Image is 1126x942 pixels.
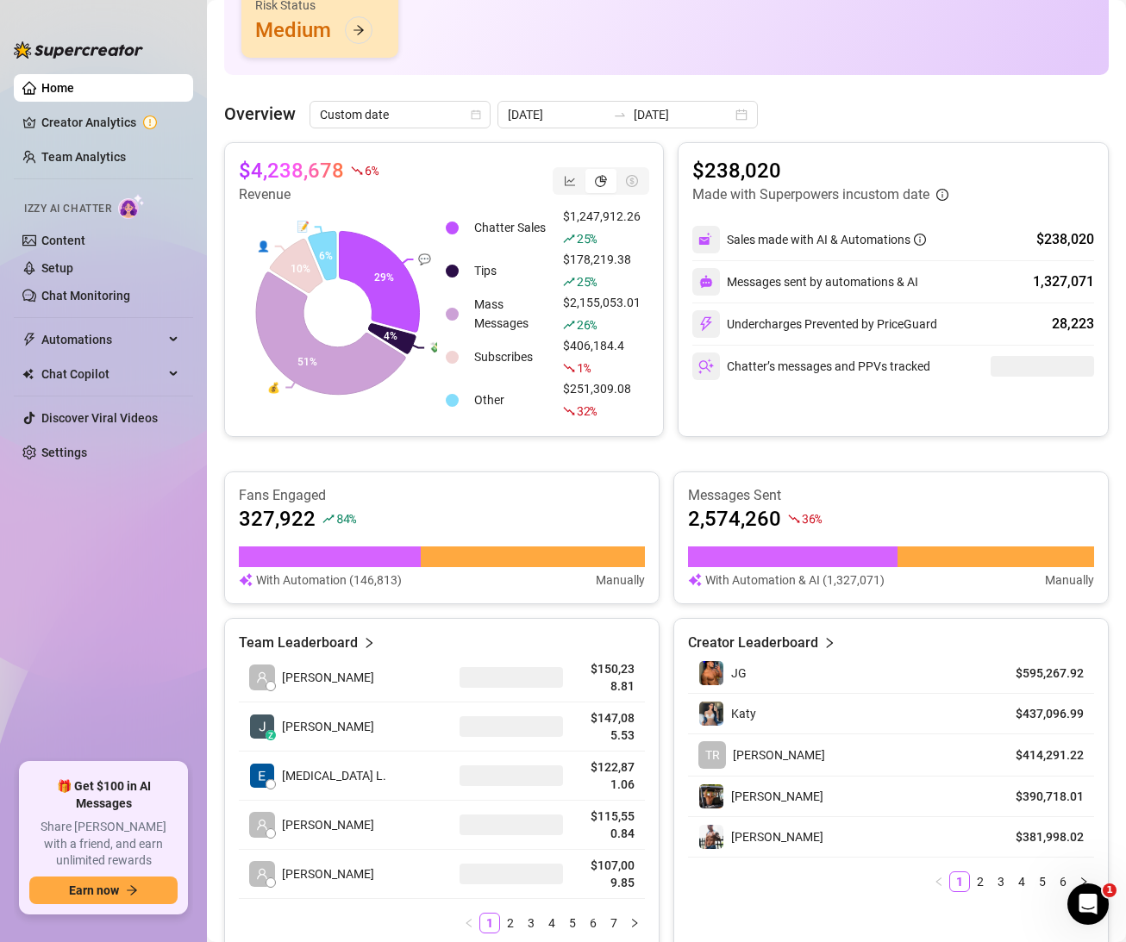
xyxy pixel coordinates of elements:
a: 3 [522,914,541,933]
a: 2 [501,914,520,933]
td: Other [467,379,554,421]
span: Earn now [69,883,119,897]
span: Chat Copilot [41,360,164,388]
article: $414,291.22 [1005,746,1084,764]
a: Chat Monitoring [41,289,130,303]
article: With Automation (146,813) [256,571,402,590]
text: 💬 [418,253,431,265]
span: user [256,819,268,831]
span: left [464,918,474,928]
img: AI Chatter [118,194,145,219]
article: Manually [1045,571,1094,590]
div: $1,247,912.26 [563,207,641,248]
span: [MEDICAL_DATA] L. [282,766,386,785]
td: Tips [467,250,554,291]
span: [PERSON_NAME] [733,748,825,762]
span: fall [563,405,575,417]
div: Sales made with AI & Automations [727,230,926,249]
span: fall [351,165,363,177]
article: Overview [224,101,296,127]
article: Messages Sent [688,486,1094,505]
li: 4 [541,913,562,933]
a: 4 [1012,872,1031,891]
li: 3 [991,871,1011,892]
span: user [256,868,268,880]
article: $150,238.81 [584,660,635,695]
div: Undercharges Prevented by PriceGuard [692,310,937,338]
span: JG [731,666,747,680]
td: Mass Messages [467,293,554,334]
article: Revenue [239,184,378,205]
span: calendar [471,109,481,120]
span: dollar-circle [626,175,638,187]
article: $122,871.06 [584,758,635,793]
a: Settings [41,446,87,459]
span: fall [788,513,800,525]
a: 1 [950,872,969,891]
li: 7 [604,913,624,933]
div: z [266,730,276,740]
span: 84 % [336,510,356,527]
article: Made with Superpowers in custom date [692,184,929,205]
span: [PERSON_NAME] [731,830,823,844]
li: Next Page [1073,871,1094,892]
a: 1 [480,914,499,933]
img: Nathan [699,784,723,808]
li: 6 [583,913,604,933]
span: user [256,671,268,683]
span: arrow-right [126,884,138,896]
img: Chat Copilot [22,368,34,380]
a: 6 [584,914,603,933]
article: Fans Engaged [239,486,645,505]
a: 3 [992,872,1010,891]
span: right [629,918,640,928]
article: $390,718.01 [1005,788,1084,805]
span: right [823,633,835,653]
button: right [624,913,645,933]
span: thunderbolt [22,333,36,346]
span: line-chart [564,175,576,187]
article: 327,922 [239,505,316,533]
img: svg%3e [698,316,714,332]
a: Setup [41,261,73,275]
img: Jeffery Bamba [250,714,274,739]
article: $115,550.84 [584,808,635,842]
span: swap-right [613,108,627,122]
span: rise [563,319,575,331]
article: $595,267.92 [1005,664,1084,682]
span: pie-chart [595,175,607,187]
img: logo-BBDzfeDw.svg [14,41,143,59]
a: Home [41,81,74,95]
span: Share [PERSON_NAME] with a friend, and earn unlimited rewards [29,819,178,870]
img: Exon Locsin [250,764,274,788]
li: Next Page [624,913,645,933]
div: Messages sent by automations & AI [692,268,918,296]
img: JUSTIN [699,825,723,849]
span: 1 [1103,883,1117,897]
div: segmented control [553,167,649,195]
div: Chatter’s messages and PPVs tracked [692,352,930,380]
button: right [1073,871,1094,892]
div: $178,219.38 [563,250,641,291]
article: Manually [596,571,645,590]
li: 2 [500,913,521,933]
li: 4 [1011,871,1032,892]
article: $381,998.02 [1005,828,1084,845]
img: svg%3e [698,359,714,374]
a: Discover Viral Videos [41,411,158,425]
span: 36 % [802,510,822,527]
li: 2 [970,871,991,892]
span: [PERSON_NAME] [731,789,823,803]
li: 1 [479,913,500,933]
a: Content [41,234,85,247]
article: $107,009.85 [584,857,635,891]
button: left [459,913,479,933]
text: 👤 [257,240,270,253]
a: Creator Analytics exclamation-circle [41,109,179,136]
span: to [613,108,627,122]
article: $437,096.99 [1005,705,1084,722]
a: Team Analytics [41,150,126,164]
span: left [934,876,944,887]
span: [PERSON_NAME] [282,668,374,687]
div: 28,223 [1052,314,1094,334]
